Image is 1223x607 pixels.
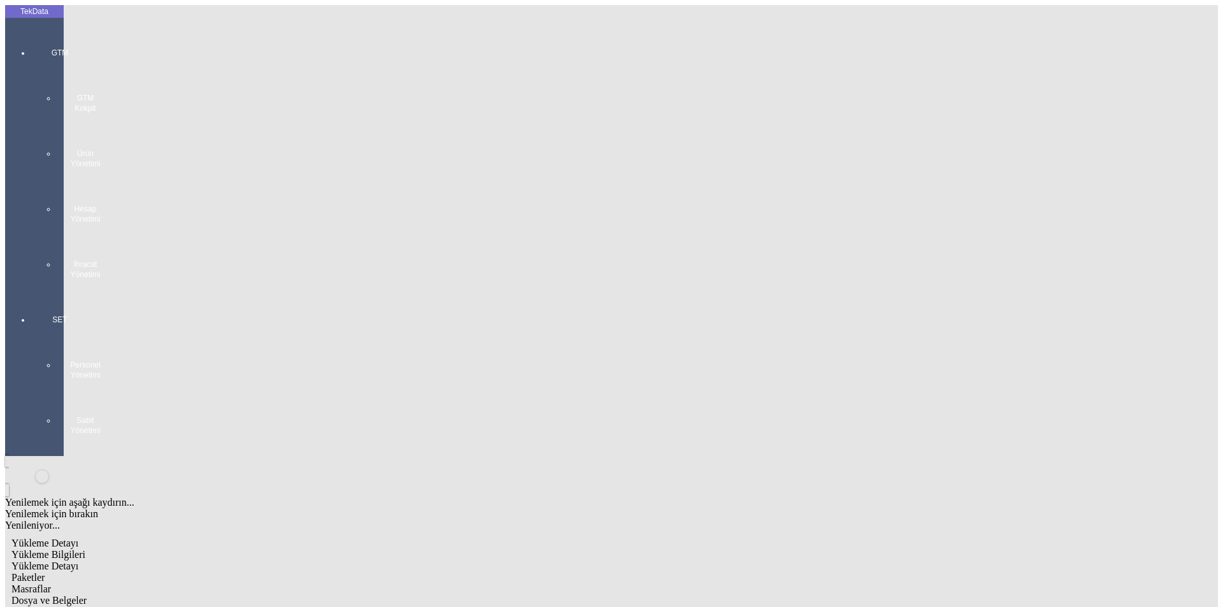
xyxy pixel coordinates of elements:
[11,595,87,606] span: Dosya ve Belgeler
[66,93,104,113] span: GTM Kokpit
[41,315,79,325] span: SET
[11,583,51,594] span: Masraflar
[5,497,1027,508] div: Yenilemek için aşağı kaydırın...
[5,508,1027,520] div: Yenilemek için bırakın
[66,204,104,224] span: Hesap Yönetimi
[11,538,78,548] span: Yükleme Detayı
[66,259,104,280] span: İhracat Yönetimi
[11,572,45,583] span: Paketler
[66,360,104,380] span: Personel Yönetimi
[11,561,78,571] span: Yükleme Detayı
[5,520,1027,531] div: Yenileniyor...
[66,148,104,169] span: Ürün Yönetimi
[5,6,64,17] div: TekData
[11,549,85,560] span: Yükleme Bilgileri
[41,48,79,58] span: GTM
[66,415,104,436] span: Sabit Yönetimi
